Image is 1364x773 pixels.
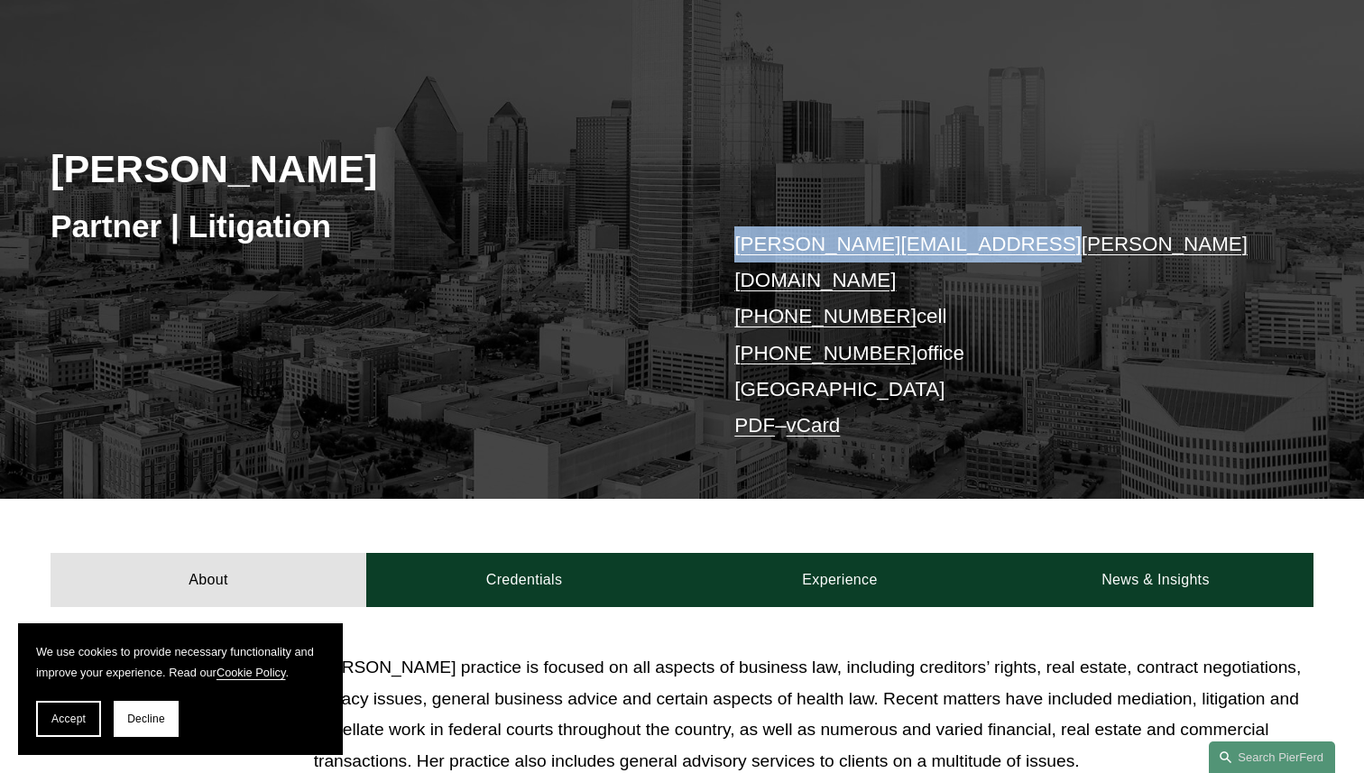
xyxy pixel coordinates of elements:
[114,701,179,737] button: Decline
[51,553,366,607] a: About
[734,233,1248,291] a: [PERSON_NAME][EMAIL_ADDRESS][PERSON_NAME][DOMAIN_NAME]
[127,713,165,725] span: Decline
[734,305,917,327] a: [PHONE_NUMBER]
[787,414,841,437] a: vCard
[217,666,286,679] a: Cookie Policy
[36,701,101,737] button: Accept
[51,145,682,192] h2: [PERSON_NAME]
[36,641,325,683] p: We use cookies to provide necessary functionality and improve your experience. Read our .
[18,623,343,755] section: Cookie banner
[366,553,682,607] a: Credentials
[998,553,1313,607] a: News & Insights
[682,553,998,607] a: Experience
[734,414,775,437] a: PDF
[734,226,1260,445] p: cell office [GEOGRAPHIC_DATA] –
[51,713,86,725] span: Accept
[51,207,682,246] h3: Partner | Litigation
[734,342,917,364] a: [PHONE_NUMBER]
[1209,741,1335,773] a: Search this site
